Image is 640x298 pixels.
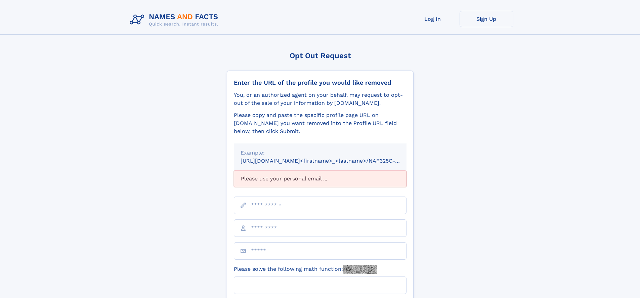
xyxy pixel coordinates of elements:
img: Logo Names and Facts [127,11,224,29]
div: Please use your personal email ... [234,170,407,187]
div: Please copy and paste the specific profile page URL on [DOMAIN_NAME] you want removed into the Pr... [234,111,407,135]
div: Enter the URL of the profile you would like removed [234,79,407,86]
a: Sign Up [460,11,513,27]
a: Log In [406,11,460,27]
label: Please solve the following math function: [234,265,377,274]
div: Example: [241,149,400,157]
div: You, or an authorized agent on your behalf, may request to opt-out of the sale of your informatio... [234,91,407,107]
div: Opt Out Request [227,51,414,60]
small: [URL][DOMAIN_NAME]<firstname>_<lastname>/NAF325G-xxxxxxxx [241,158,419,164]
